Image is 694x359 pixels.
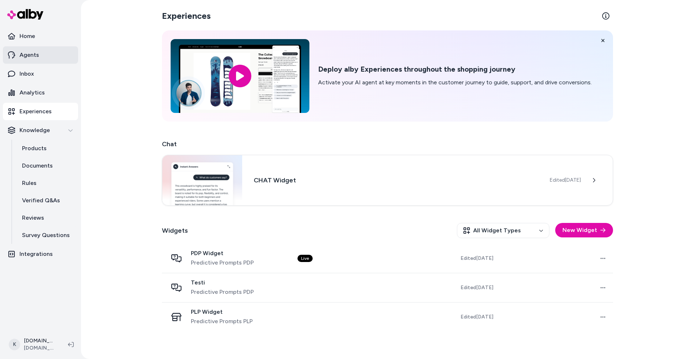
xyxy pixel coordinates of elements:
a: Home [3,28,78,45]
img: Chat widget [162,155,242,205]
img: alby Logo [7,9,43,20]
p: Rules [22,179,37,187]
button: All Widget Types [457,223,549,238]
a: Integrations [3,245,78,263]
a: Chat widgetCHAT WidgetEdited[DATE] [162,155,613,206]
span: Edited [DATE] [550,177,581,184]
a: Analytics [3,84,78,101]
p: Verified Q&As [22,196,60,205]
span: Edited [DATE] [460,255,493,262]
p: Integrations [20,250,53,258]
a: Inbox [3,65,78,83]
p: [DOMAIN_NAME] Shopify [24,337,56,345]
a: Verified Q&As [15,192,78,209]
a: Experiences [3,103,78,120]
span: K [9,339,20,350]
span: Edited [DATE] [460,313,493,321]
p: Survey Questions [22,231,70,240]
span: Predictive Prompts PDP [191,288,254,296]
a: Agents [3,46,78,64]
p: Agents [20,51,39,59]
h3: CHAT Widget [254,175,538,185]
span: [DOMAIN_NAME] [24,345,56,352]
span: PLP Widget [191,308,253,316]
span: Predictive Prompts PDP [191,258,254,267]
button: Knowledge [3,122,78,139]
a: Products [15,140,78,157]
span: Predictive Prompts PLP [191,317,253,326]
a: Survey Questions [15,227,78,244]
span: Testi [191,279,254,286]
p: Activate your AI agent at key moments in the customer journey to guide, support, and drive conver... [318,78,592,87]
p: Inbox [20,69,34,78]
p: Reviews [22,214,44,222]
p: Documents [22,161,53,170]
div: Live [297,255,313,262]
span: PDP Widget [191,250,254,257]
p: Products [22,144,47,153]
h2: Chat [162,139,613,149]
p: Knowledge [20,126,50,135]
h2: Deploy alby Experiences throughout the shopping journey [318,65,592,74]
h2: Experiences [162,10,211,22]
a: Documents [15,157,78,174]
h2: Widgets [162,225,188,236]
button: New Widget [555,223,613,237]
a: Rules [15,174,78,192]
span: Edited [DATE] [460,284,493,291]
a: Reviews [15,209,78,227]
p: Home [20,32,35,41]
p: Experiences [20,107,52,116]
p: Analytics [20,88,45,97]
button: K[DOMAIN_NAME] Shopify[DOMAIN_NAME] [4,333,62,356]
